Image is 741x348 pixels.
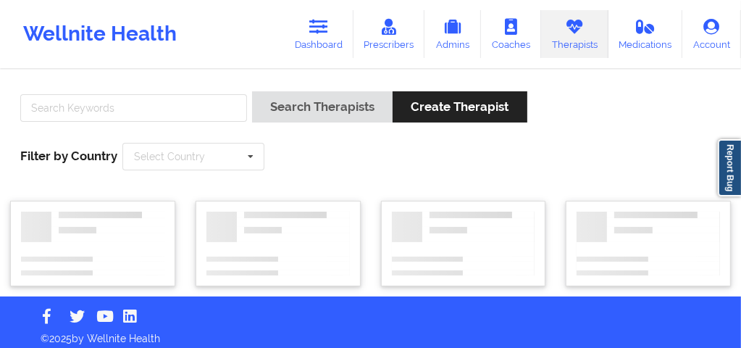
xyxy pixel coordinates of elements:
a: Report Bug [718,139,741,196]
button: Create Therapist [393,91,527,123]
button: Search Therapists [252,91,393,123]
a: Coaches [481,10,541,58]
a: Account [682,10,741,58]
span: Filter by Country [20,149,117,163]
p: © 2025 by Wellnite Health [30,321,711,346]
a: Admins [424,10,481,58]
a: Dashboard [284,10,353,58]
a: Therapists [541,10,608,58]
div: Select Country [134,152,205,162]
a: Prescribers [353,10,425,58]
a: Medications [608,10,683,58]
input: Search Keywords [20,94,247,122]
